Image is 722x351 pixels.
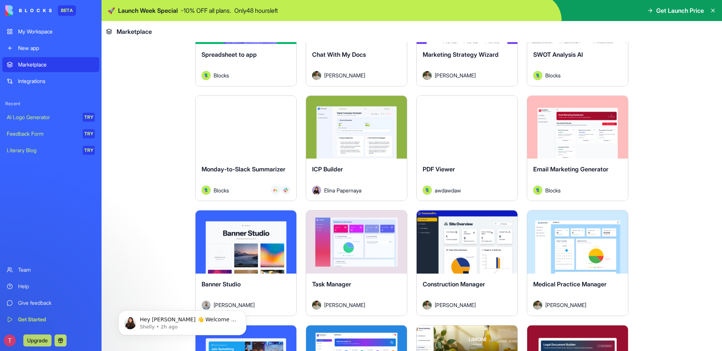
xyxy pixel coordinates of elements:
[2,24,99,39] a: My Workspace
[2,312,99,327] a: Get Started
[423,186,432,195] img: Avatar
[533,71,542,80] img: Avatar
[423,71,432,80] img: Avatar
[195,95,297,201] a: Monday-to-Slack SummarizerAvatarBlocks
[312,165,343,173] span: ICP Builder
[273,188,278,192] img: Monday_mgmdm1.svg
[312,71,321,80] img: Avatar
[416,95,518,201] a: PDF ViewerAvatarawdawdaw
[312,186,321,195] img: Avatar
[18,61,95,68] div: Marketplace
[533,280,607,288] span: Medical Practice Manager
[83,146,95,155] div: TRY
[83,129,95,138] div: TRY
[2,74,99,89] a: Integrations
[312,301,321,310] img: Avatar
[533,301,542,310] img: Avatar
[2,279,99,294] a: Help
[2,126,99,141] a: Feedback FormTRY
[312,280,351,288] span: Task Manager
[18,44,95,52] div: New app
[423,301,432,310] img: Avatar
[23,334,52,346] button: Upgrade
[545,71,561,79] span: Blocks
[108,6,115,15] span: 🚀
[533,165,608,173] span: Email Marketing Generator
[533,186,542,195] img: Avatar
[2,41,99,56] a: New app
[423,165,455,173] span: PDF Viewer
[202,71,211,80] img: Avatar
[7,113,77,121] div: AI Logo Generator
[18,28,95,35] div: My Workspace
[324,186,361,194] span: Elina Papernaya
[416,210,518,316] a: Construction ManagerAvatar[PERSON_NAME]
[118,6,178,15] span: Launch Week Special
[23,336,52,344] a: Upgrade
[533,51,583,58] span: SWOT Analysis AI
[195,210,297,316] a: Banner StudioAvatar[PERSON_NAME]
[423,51,499,58] span: Marketing Strategy Wizard
[324,71,365,79] span: [PERSON_NAME]
[117,27,152,36] span: Marketplace
[435,71,476,79] span: [PERSON_NAME]
[435,186,461,194] span: awdawdaw
[7,130,77,138] div: Feedback Form
[234,6,278,15] p: Only 48 hours left
[527,95,628,201] a: Email Marketing GeneratorAvatarBlocks
[2,262,99,277] a: Team
[545,186,561,194] span: Blocks
[312,51,366,58] span: Chat With My Docs
[18,299,95,307] div: Give feedback
[83,113,95,122] div: TRY
[2,57,99,72] a: Marketplace
[214,186,229,194] span: Blocks
[284,188,288,192] img: Slack_i955cf.svg
[202,186,211,195] img: Avatar
[18,316,95,323] div: Get Started
[545,301,586,309] span: [PERSON_NAME]
[202,165,285,173] span: Monday-to-Slack Summarizer
[423,280,485,288] span: Construction Manager
[18,266,95,274] div: Team
[4,334,16,346] img: ACg8ocJfRhMnTD8BXFpmGIDQQlkjM0urQ5ty7_OevorCf_Mrgf6h1g=s96-c
[18,77,95,85] div: Integrations
[5,5,52,16] img: logo
[2,295,99,310] a: Give feedback
[214,71,229,79] span: Blocks
[656,6,704,15] span: Get Launch Price
[58,5,76,16] div: BETA
[435,301,476,309] span: [PERSON_NAME]
[7,147,77,154] div: Literary Blog
[181,6,231,15] p: - 10 % OFF all plans.
[202,280,241,288] span: Banner Studio
[306,95,407,201] a: ICP BuilderAvatarElina Papernaya
[18,283,95,290] div: Help
[306,210,407,316] a: Task ManagerAvatar[PERSON_NAME]
[202,51,257,58] span: Spreadsheet to app
[324,301,365,309] span: [PERSON_NAME]
[2,110,99,125] a: AI Logo GeneratorTRY
[5,5,76,16] a: BETA
[2,101,99,107] span: Recent
[107,295,258,347] iframe: Intercom notifications message
[527,210,628,316] a: Medical Practice ManagerAvatar[PERSON_NAME]
[2,143,99,158] a: Literary BlogTRY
